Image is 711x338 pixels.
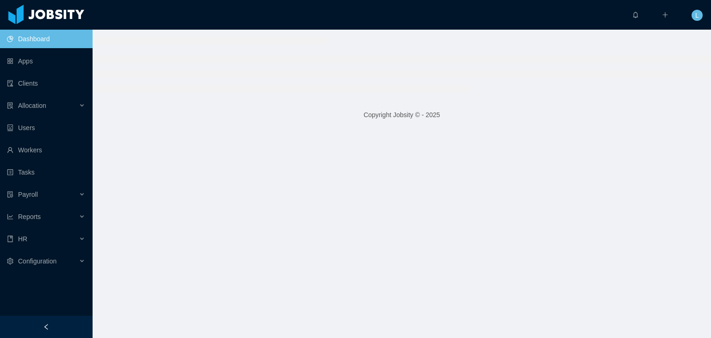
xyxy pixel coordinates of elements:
[632,12,639,18] i: icon: bell
[7,74,85,93] a: icon: auditClients
[7,258,13,264] i: icon: setting
[93,99,711,131] footer: Copyright Jobsity © - 2025
[639,7,648,16] sup: 0
[18,102,46,109] span: Allocation
[7,213,13,220] i: icon: line-chart
[695,10,699,21] span: L
[7,119,85,137] a: icon: robotUsers
[18,235,27,243] span: HR
[18,257,56,265] span: Configuration
[7,163,85,182] a: icon: profileTasks
[7,52,85,70] a: icon: appstoreApps
[7,30,85,48] a: icon: pie-chartDashboard
[662,12,668,18] i: icon: plus
[18,213,41,220] span: Reports
[7,102,13,109] i: icon: solution
[7,191,13,198] i: icon: file-protect
[7,236,13,242] i: icon: book
[7,141,85,159] a: icon: userWorkers
[18,191,38,198] span: Payroll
